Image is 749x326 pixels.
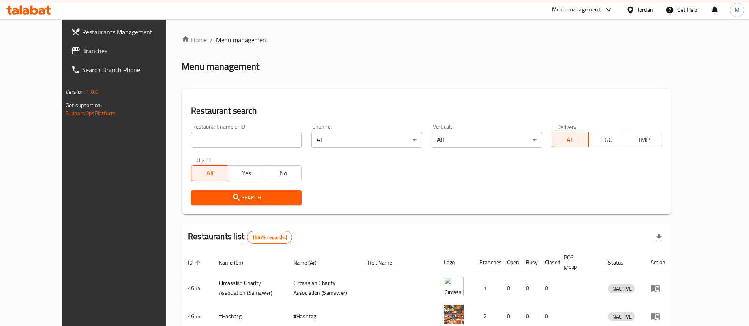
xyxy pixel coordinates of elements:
th: Busy [520,250,539,274]
span: Menu management [216,35,268,45]
div: Total records count [247,231,292,244]
span: All [195,168,225,179]
button: TGO [588,132,625,147]
div: Menu-management [552,5,601,15]
span: TGO [592,134,622,145]
label: Delivery [557,124,577,129]
button: Yes [228,165,265,181]
a: Branches [65,41,187,60]
span: Name (Ar) [293,258,327,267]
nav: breadcrumb [182,35,672,45]
span: Version: [66,87,85,97]
input: Search for restaurant name or ID.. [191,132,302,148]
span: 1.0.0 [86,87,98,97]
td: ​Circassian ​Charity ​Association​ (Samawer) [287,274,362,302]
th: Closed [539,250,558,274]
span: Status [608,258,634,267]
img: #Hashtag [444,305,464,324]
span: Ref. Name [368,258,402,267]
div: Menu [651,283,665,293]
h2: Restaurants list [188,231,292,244]
span: INACTIVE [608,284,635,293]
a: Home [182,35,207,45]
label: Upsell [197,157,211,163]
span: Branches [82,46,180,56]
img: ​Circassian ​Charity ​Association​ (Samawer) [444,277,464,296]
span: Search Branch Phone [82,65,180,75]
div: INACTIVE [608,284,635,293]
td: 0 [501,274,520,302]
td: ​Circassian ​Charity ​Association​ (Samawer) [212,274,287,302]
span: Restaurants Management [82,27,180,37]
span: Name (En) [219,258,253,267]
div: Jordan [638,6,653,14]
th: Action [644,250,672,274]
span: 15573 record(s) [247,234,292,241]
button: TMP [625,132,662,147]
div: Menu [651,311,665,321]
td: 1 [473,274,501,302]
a: Support.OpsPlatform [66,108,116,118]
div: INACTIVE [608,312,635,321]
span: No [268,168,298,179]
th: Logo [437,250,473,274]
span: POS group [564,253,592,272]
span: TMP [629,134,659,145]
span: Yes [231,168,262,179]
a: Search Branch Phone [65,60,187,79]
h2: Restaurant search [191,105,662,117]
button: Search [191,190,302,205]
div: All [432,132,542,148]
h2: Menu management [182,60,259,73]
th: Branches [473,250,501,274]
div: Export file [650,228,668,247]
span: INACTIVE [608,312,635,321]
th: Open [501,250,520,274]
button: All [191,165,228,181]
div: All [311,132,422,148]
button: No [265,165,302,181]
a: Restaurants Management [65,22,187,41]
li: / [210,35,213,45]
td: 4654 [182,274,212,302]
span: Get support on: [66,100,102,110]
span: M [735,6,740,14]
button: All [552,132,589,147]
td: 0 [520,274,539,302]
td: 0 [539,274,558,302]
span: All [555,134,586,145]
span: Search [197,193,295,203]
span: ID [188,258,203,267]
